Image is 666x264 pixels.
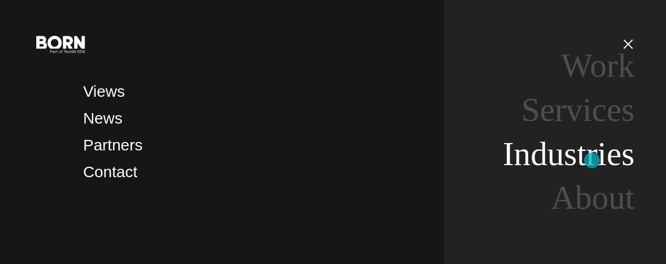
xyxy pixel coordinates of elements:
a: Industries [503,135,634,172]
a: News [83,109,122,127]
a: Views [83,83,124,100]
a: Services [522,91,634,128]
a: Partners [83,136,142,154]
a: Contact [83,163,137,180]
a: Work [561,47,634,84]
a: About [551,179,634,216]
button: Open [616,33,641,55]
